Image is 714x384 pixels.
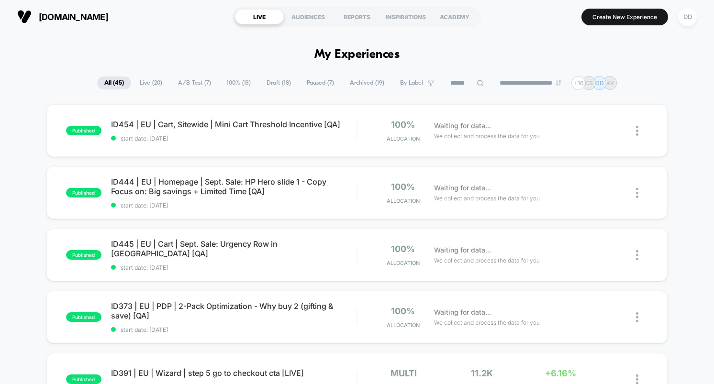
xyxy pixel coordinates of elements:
[133,77,169,89] span: Live ( 20 )
[66,312,101,322] span: published
[434,256,540,265] span: We collect and process the data for you
[391,306,415,316] span: 100%
[434,132,540,141] span: We collect and process the data for you
[434,121,491,131] span: Waiting for data...
[391,120,415,130] span: 100%
[571,76,585,90] div: + 16
[66,126,101,135] span: published
[300,77,341,89] span: Paused ( 7 )
[284,9,333,24] div: AUDIENCES
[581,9,668,25] button: Create New Experience
[390,368,417,378] span: multi
[381,9,430,24] div: INSPIRATIONS
[111,177,357,196] span: ID444 | EU | Homepage | Sept. Sale: HP Hero slide 1 - Copy Focus on: Big savings + Limited Time [QA]
[636,250,638,260] img: close
[471,368,493,378] span: 11.2k
[636,188,638,198] img: close
[333,9,381,24] div: REPORTS
[391,182,415,192] span: 100%
[111,368,357,378] span: ID391 | EU | Wizard | step 5 go to checkout cta [LIVE]
[17,10,32,24] img: Visually logo
[14,9,111,24] button: [DOMAIN_NAME]
[434,318,540,327] span: We collect and process the data for you
[111,135,357,142] span: start date: [DATE]
[66,374,101,384] span: published
[66,188,101,197] span: published
[387,135,420,142] span: Allocation
[111,264,357,271] span: start date: [DATE]
[111,239,357,258] span: ID445 | EU | Cart | Sept. Sale: Urgency Row in [GEOGRAPHIC_DATA] [QA]
[434,245,491,255] span: Waiting for data...
[343,77,391,89] span: Archived ( 19 )
[259,77,298,89] span: Draft ( 18 )
[387,322,420,329] span: Allocation
[111,301,357,320] span: ID373 | EU | PDP | 2-Pack Optimization - Why buy 2 (gifting & save) [QA]
[585,79,593,87] p: CS
[387,260,420,266] span: Allocation
[595,79,604,87] p: DD
[97,77,131,89] span: All ( 45 )
[675,7,700,27] button: DD
[220,77,258,89] span: 100% ( 13 )
[434,307,491,318] span: Waiting for data...
[391,244,415,254] span: 100%
[111,326,357,333] span: start date: [DATE]
[314,48,400,62] h1: My Experiences
[66,250,101,260] span: published
[430,9,479,24] div: ACADEMY
[606,79,614,87] p: KV
[235,9,284,24] div: LIVE
[171,77,218,89] span: A/B Test ( 7 )
[434,194,540,203] span: We collect and process the data for you
[545,368,576,378] span: +6.16%
[111,120,357,129] span: ID454 | EU | Cart, Sitewide | Mini Cart Threshold Incentive [QA]
[678,8,697,26] div: DD
[636,126,638,136] img: close
[556,80,561,86] img: end
[434,183,491,193] span: Waiting for data...
[387,197,420,204] span: Allocation
[400,79,423,87] span: By Label
[636,312,638,322] img: close
[111,202,357,209] span: start date: [DATE]
[39,12,108,22] span: [DOMAIN_NAME]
